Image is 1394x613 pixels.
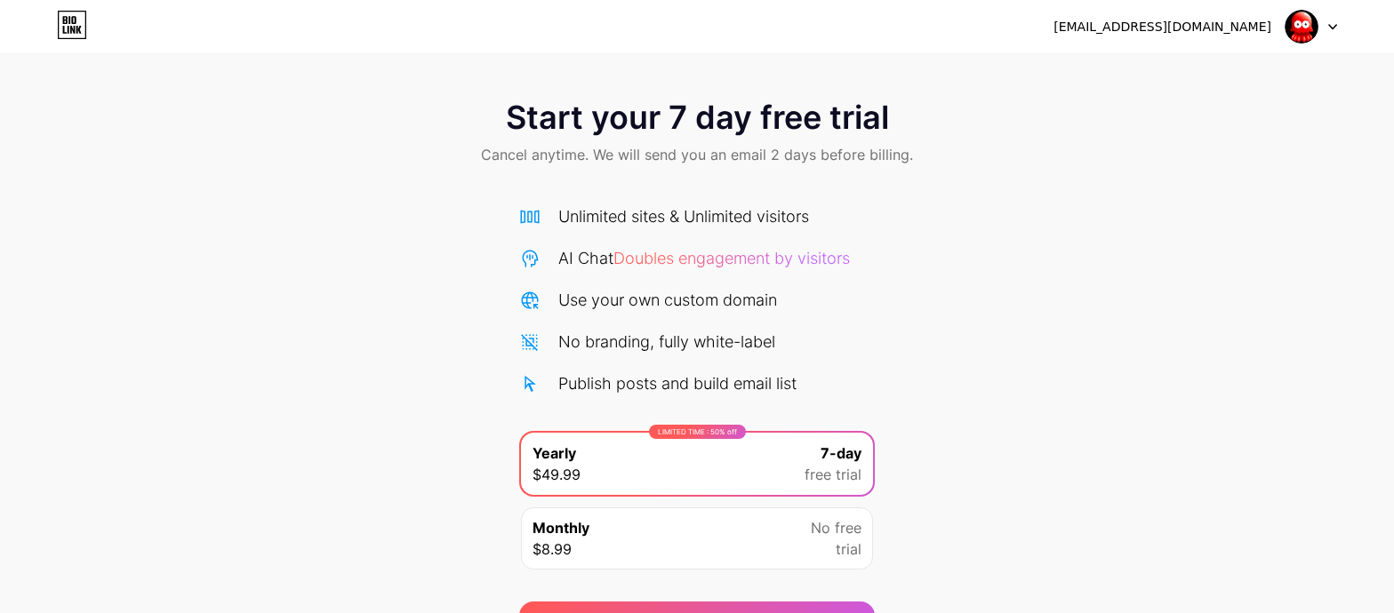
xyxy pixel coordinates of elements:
[533,464,581,485] span: $49.99
[558,288,777,312] div: Use your own custom domain
[558,330,775,354] div: No branding, fully white-label
[558,246,850,270] div: AI Chat
[1054,18,1271,36] div: [EMAIL_ADDRESS][DOMAIN_NAME]
[558,371,797,395] div: Publish posts and build email list
[1285,10,1318,44] img: grabz
[613,249,850,267] span: Doubles engagement by visitors
[836,538,861,560] span: trial
[506,100,889,135] span: Start your 7 day free trial
[481,144,913,165] span: Cancel anytime. We will send you an email 2 days before billing.
[821,442,861,464] span: 7-day
[805,464,861,485] span: free trial
[649,425,746,439] div: LIMITED TIME : 50% off
[533,517,589,538] span: Monthly
[811,517,861,538] span: No free
[558,204,809,228] div: Unlimited sites & Unlimited visitors
[533,442,576,464] span: Yearly
[533,538,572,560] span: $8.99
